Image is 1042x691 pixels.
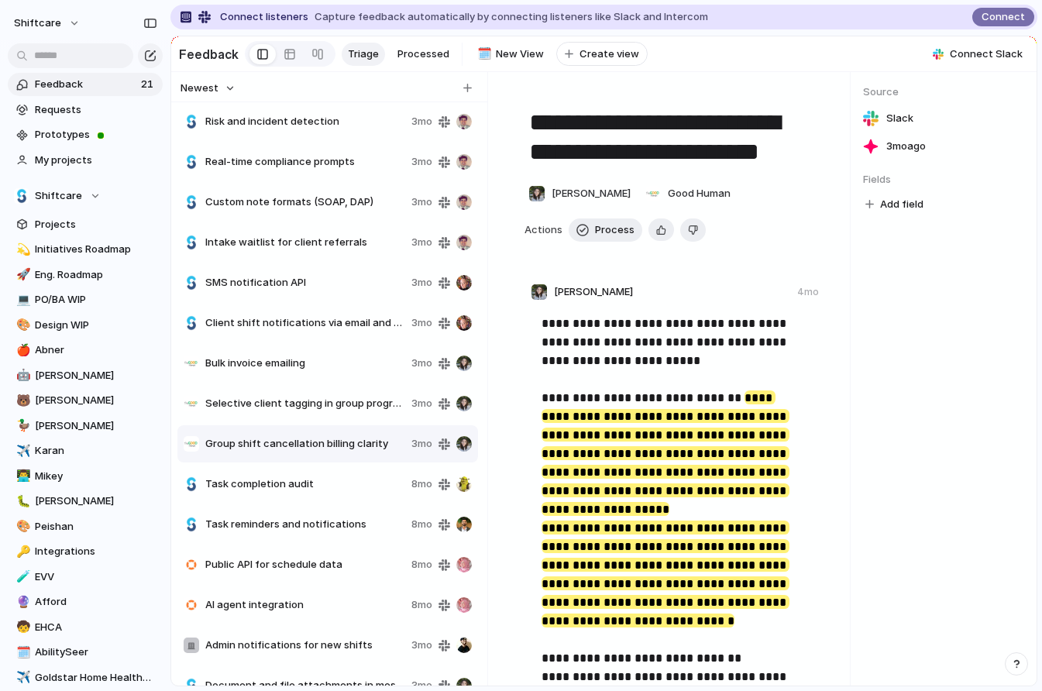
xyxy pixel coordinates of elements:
[35,127,157,143] span: Prototypes
[886,139,926,154] span: 3mo ago
[411,517,432,532] span: 8mo
[35,102,157,118] span: Requests
[8,314,163,337] a: 🎨Design WIP
[16,618,27,636] div: 🧒
[14,292,29,308] button: 💻
[8,465,163,488] a: 👨‍💻Mikey
[14,15,61,31] span: shiftcare
[680,218,706,242] button: Delete
[8,364,163,387] a: 🤖[PERSON_NAME]
[411,476,432,492] span: 8mo
[220,9,308,25] span: Connect listeners
[797,285,819,299] div: 4mo
[554,284,633,300] span: [PERSON_NAME]
[8,590,163,614] a: 🔮Afford
[411,235,432,250] span: 3mo
[411,154,432,170] span: 3mo
[579,46,639,62] span: Create view
[552,186,631,201] span: [PERSON_NAME]
[397,46,449,62] span: Processed
[35,77,136,92] span: Feedback
[8,288,163,311] a: 💻PO/BA WIP
[496,46,544,62] span: New View
[35,342,157,358] span: Abner
[16,543,27,561] div: 🔑
[16,593,27,611] div: 🔮
[8,389,163,412] a: 🐻[PERSON_NAME]
[595,222,634,238] span: Process
[411,436,432,452] span: 3mo
[411,638,432,653] span: 3mo
[927,43,1029,66] button: Connect Slack
[411,356,432,371] span: 3mo
[205,476,405,492] span: Task completion audit
[8,339,163,362] div: 🍎Abner
[8,540,163,563] a: 🔑Integrations
[16,493,27,511] div: 🐛
[7,11,88,36] button: shiftcare
[950,46,1023,62] span: Connect Slack
[35,188,82,204] span: Shiftcare
[391,43,456,66] a: Processed
[35,217,157,232] span: Projects
[348,46,379,62] span: Triage
[16,417,27,435] div: 🦆
[35,368,157,383] span: [PERSON_NAME]
[35,620,157,635] span: EHCA
[411,114,432,129] span: 3mo
[16,366,27,384] div: 🤖
[863,194,926,215] button: Add field
[14,418,29,434] button: 🦆
[863,108,1024,129] a: Slack
[205,315,405,331] span: Client shift notifications via email and SMS
[35,292,157,308] span: PO/BA WIP
[8,263,163,287] a: 🚀Eng. Roadmap
[35,443,157,459] span: Karan
[16,669,27,686] div: ✈️
[8,515,163,538] a: 🎨Peishan
[16,266,27,284] div: 🚀
[35,153,157,168] span: My projects
[35,267,157,283] span: Eng. Roadmap
[8,439,163,462] a: ✈️Karan
[14,267,29,283] button: 🚀
[8,184,163,208] button: Shiftcare
[8,490,163,513] a: 🐛[PERSON_NAME]
[16,568,27,586] div: 🧪
[16,517,27,535] div: 🎨
[8,149,163,172] a: My projects
[8,641,163,664] a: 🗓️AbilitySeer
[411,557,432,572] span: 8mo
[181,81,218,96] span: Newest
[8,616,163,639] a: 🧒EHCA
[982,9,1025,25] span: Connect
[16,442,27,460] div: ✈️
[205,235,405,250] span: Intake waitlist for client referrals
[14,620,29,635] button: 🧒
[556,42,648,67] button: Create view
[411,194,432,210] span: 3mo
[477,45,488,63] div: 🗓️
[14,242,29,257] button: 💫
[205,275,405,290] span: SMS notification API
[14,544,29,559] button: 🔑
[14,368,29,383] button: 🤖
[35,418,157,434] span: [PERSON_NAME]
[469,43,550,66] a: 🗓️New View
[205,154,405,170] span: Real-time compliance prompts
[179,45,239,64] h2: Feedback
[35,519,157,535] span: Peishan
[14,342,29,358] button: 🍎
[8,213,163,236] a: Projects
[8,666,163,689] div: ✈️Goldstar Home Healthcare
[14,569,29,585] button: 🧪
[178,78,238,98] button: Newest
